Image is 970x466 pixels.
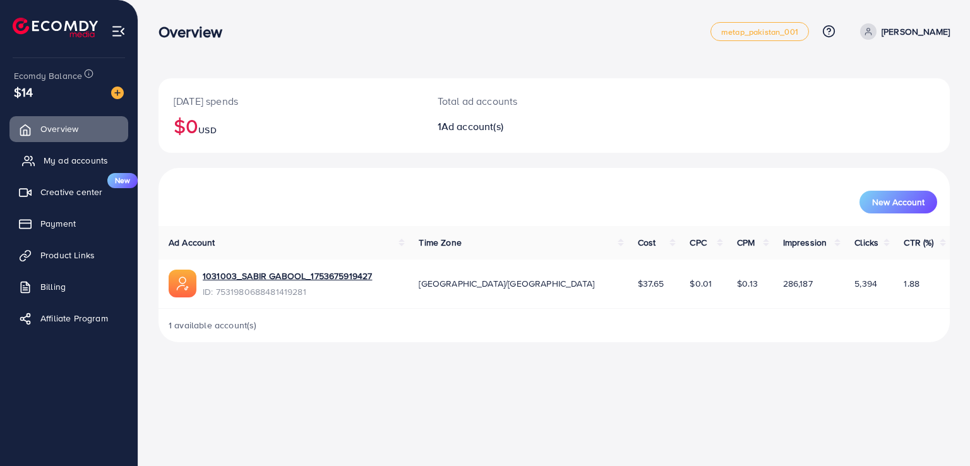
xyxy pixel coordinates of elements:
h2: $0 [174,114,407,138]
p: [DATE] spends [174,93,407,109]
span: CPM [737,236,755,249]
span: [GEOGRAPHIC_DATA]/[GEOGRAPHIC_DATA] [419,277,594,290]
span: Creative center [40,186,102,198]
span: Payment [40,217,76,230]
span: 286,187 [783,277,813,290]
span: CTR (%) [904,236,933,249]
span: Affiliate Program [40,312,108,325]
a: Billing [9,274,128,299]
span: Billing [40,280,66,293]
a: Payment [9,211,128,236]
span: My ad accounts [44,154,108,167]
span: Ecomdy Balance [14,69,82,82]
span: 1.88 [904,277,919,290]
span: $0.01 [690,277,712,290]
span: New Account [872,198,925,206]
img: ic-ads-acc.e4c84228.svg [169,270,196,297]
span: New [107,173,138,188]
span: Ad Account [169,236,215,249]
span: Overview [40,122,78,135]
h2: 1 [438,121,605,133]
h3: Overview [159,23,232,41]
a: [PERSON_NAME] [855,23,950,40]
span: 5,394 [854,277,877,290]
img: image [111,87,124,99]
span: Cost [638,236,656,249]
a: My ad accounts [9,148,128,173]
button: New Account [859,191,937,213]
img: logo [13,18,98,37]
span: $14 [14,83,33,101]
span: $0.13 [737,277,758,290]
span: $37.65 [638,277,664,290]
span: metap_pakistan_001 [721,28,798,36]
p: [PERSON_NAME] [882,24,950,39]
span: Impression [783,236,827,249]
span: 1 available account(s) [169,319,257,332]
span: USD [198,124,216,136]
span: Product Links [40,249,95,261]
a: Product Links [9,242,128,268]
iframe: Chat [916,409,961,457]
a: metap_pakistan_001 [710,22,809,41]
a: Overview [9,116,128,141]
span: Clicks [854,236,878,249]
p: Total ad accounts [438,93,605,109]
img: menu [111,24,126,39]
span: CPC [690,236,706,249]
a: Affiliate Program [9,306,128,331]
a: 1031003_SABIR GABOOL_1753675919427 [203,270,372,282]
a: Creative centerNew [9,179,128,205]
span: Time Zone [419,236,461,249]
span: Ad account(s) [441,119,503,133]
span: ID: 7531980688481419281 [203,285,372,298]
